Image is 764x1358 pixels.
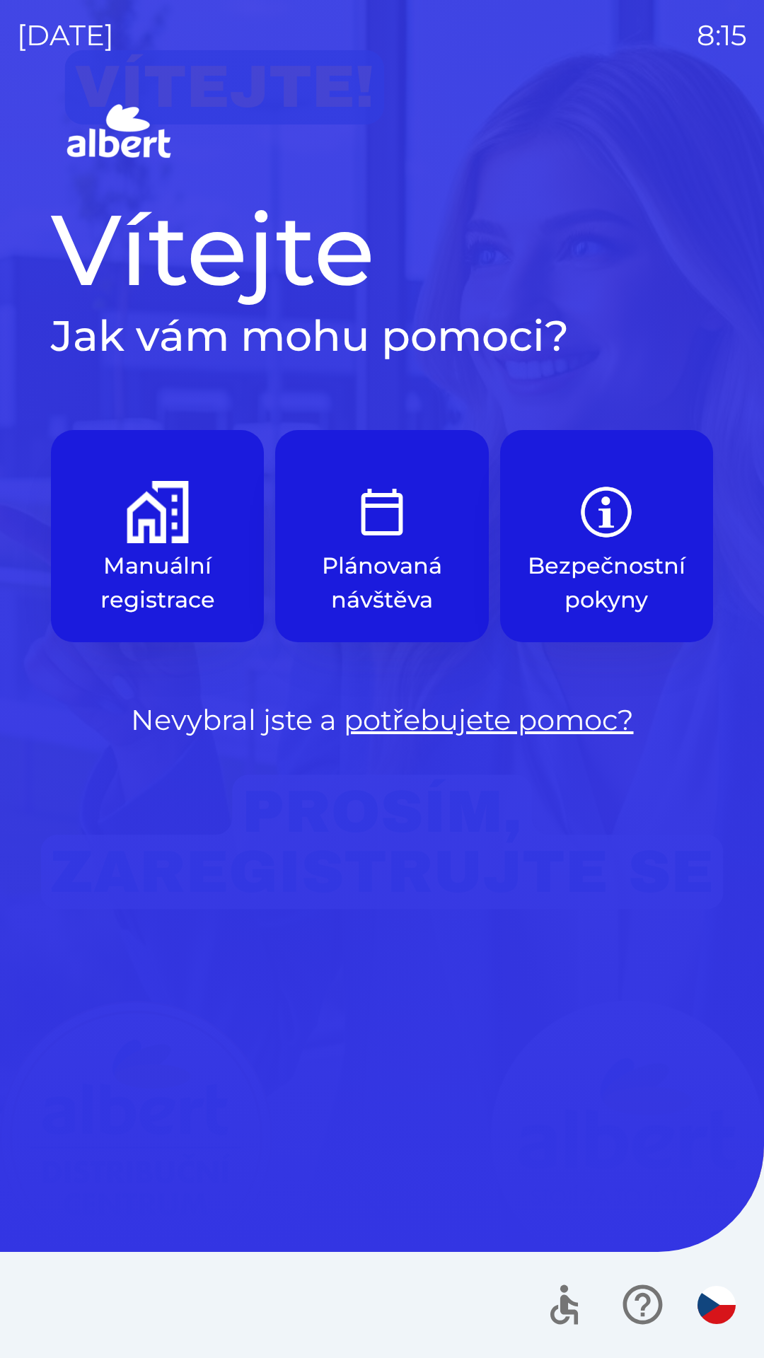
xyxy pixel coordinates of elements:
[575,481,637,543] img: b85e123a-dd5f-4e82-bd26-90b222bbbbcf.png
[127,481,189,543] img: d73f94ca-8ab6-4a86-aa04-b3561b69ae4e.png
[51,310,713,362] h2: Jak vám mohu pomoci?
[500,430,713,642] button: Bezpečnostní pokyny
[275,430,488,642] button: Plánovaná návštěva
[351,481,413,543] img: e9efe3d3-6003-445a-8475-3fd9a2e5368f.png
[528,549,685,617] p: Bezpečnostní pokyny
[51,190,713,310] h1: Vítejte
[697,14,747,57] p: 8:15
[51,99,713,167] img: Logo
[17,14,114,57] p: [DATE]
[344,702,634,737] a: potřebujete pomoc?
[51,430,264,642] button: Manuální registrace
[51,699,713,741] p: Nevybral jste a
[309,549,454,617] p: Plánovaná návštěva
[85,549,230,617] p: Manuální registrace
[698,1286,736,1324] img: cs flag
